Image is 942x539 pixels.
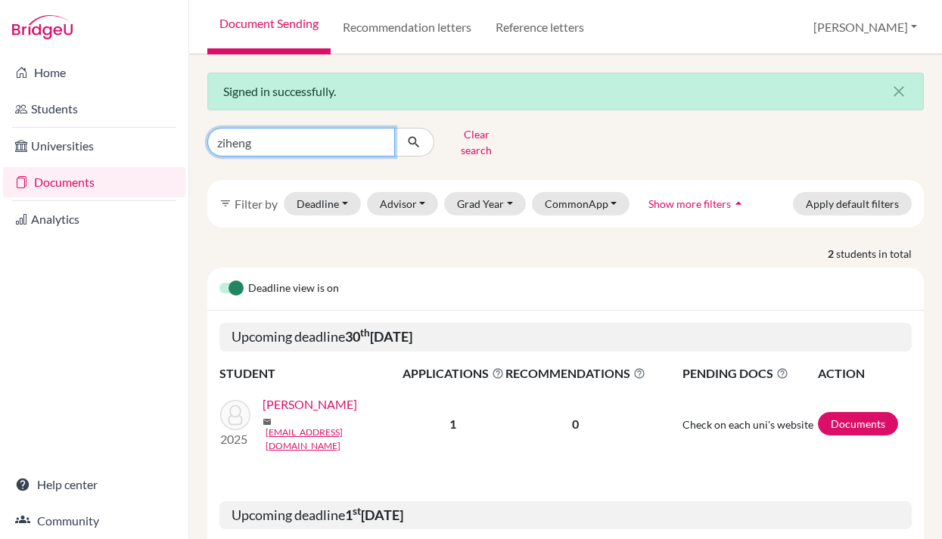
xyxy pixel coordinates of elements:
b: 1 [DATE] [345,506,403,523]
i: arrow_drop_up [731,196,746,211]
a: [EMAIL_ADDRESS][DOMAIN_NAME] [266,426,412,453]
div: Signed in successfully. [207,73,924,110]
a: Home [3,57,185,88]
span: Filter by [235,197,278,211]
span: PENDING DOCS [682,364,816,383]
p: 2025 [220,430,250,448]
button: CommonApp [532,192,630,215]
a: Documents [818,412,898,435]
b: 1 [449,417,456,431]
img: Bridge-U [12,15,73,39]
span: students in total [836,246,924,262]
th: ACTION [817,364,912,383]
button: [PERSON_NAME] [807,13,924,42]
button: Grad Year [444,192,526,215]
th: STUDENT [219,364,402,383]
a: [PERSON_NAME] [263,395,357,414]
span: APPLICATIONS [403,364,504,383]
a: Documents [3,167,185,197]
a: Analytics [3,204,185,234]
a: Help center [3,469,185,500]
h5: Upcoming deadline [219,323,912,352]
button: Show more filtersarrow_drop_up [636,192,759,215]
button: Close [875,73,923,110]
strong: 2 [828,246,836,262]
b: 30 [DATE] [345,328,412,345]
button: Apply default filters [793,192,912,215]
p: 0 [505,415,645,433]
input: Find student by name... [207,128,395,156]
a: Universities [3,131,185,161]
span: RECOMMENDATIONS [505,364,645,383]
span: Show more filters [648,197,731,210]
button: Clear search [434,122,518,162]
i: filter_list [219,197,232,209]
a: Students [3,94,185,124]
i: close [890,82,908,101]
span: mail [263,417,272,426]
span: Deadline view is on [248,280,339,298]
sup: st [353,505,361,517]
img: Deng, Ziheng [220,400,250,430]
span: Check on each uni's website [682,418,813,431]
a: Community [3,506,185,536]
button: Advisor [367,192,439,215]
sup: th [360,327,370,339]
h5: Upcoming deadline [219,501,912,530]
button: Deadline [284,192,361,215]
